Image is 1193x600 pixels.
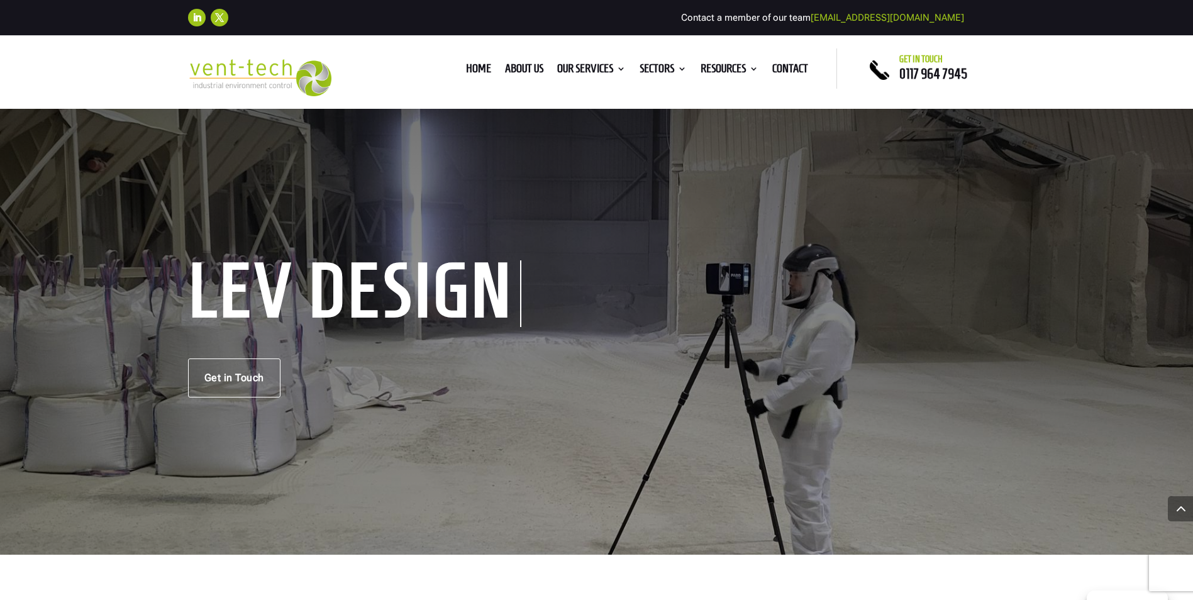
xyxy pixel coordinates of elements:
a: 0117 964 7945 [899,66,967,81]
a: Get in Touch [188,358,280,397]
a: Sectors [640,64,687,78]
a: About us [505,64,543,78]
h1: LEV Design [188,260,521,327]
a: Follow on X [211,9,228,26]
a: Follow on LinkedIn [188,9,206,26]
a: Home [466,64,491,78]
a: Our Services [557,64,626,78]
img: 2023-09-27T08_35_16.549ZVENT-TECH---Clear-background [188,59,332,96]
span: Get in touch [899,54,943,64]
a: Resources [701,64,758,78]
a: [EMAIL_ADDRESS][DOMAIN_NAME] [811,12,964,23]
span: Contact a member of our team [681,12,964,23]
a: Contact [772,64,808,78]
